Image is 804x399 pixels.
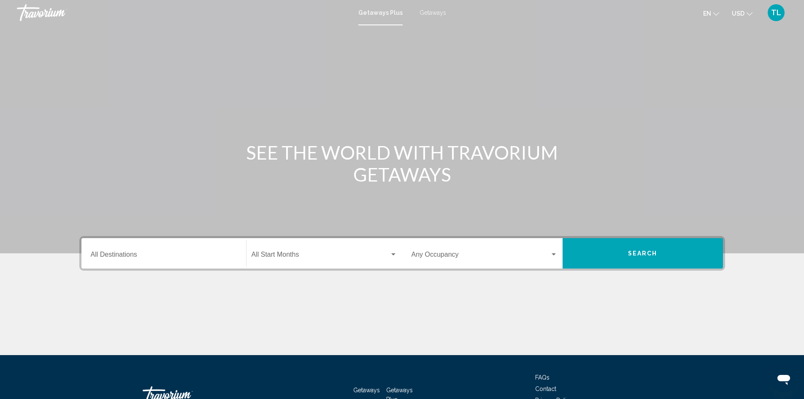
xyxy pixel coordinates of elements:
iframe: Button to launch messaging window [770,365,797,392]
div: Search widget [81,238,723,269]
span: en [703,10,711,17]
a: Getaways Plus [358,9,403,16]
a: FAQs [535,374,550,381]
span: USD [732,10,744,17]
button: User Menu [765,4,787,22]
span: Search [628,250,658,257]
a: Getaways [420,9,446,16]
a: Contact [535,385,556,392]
button: Change language [703,7,719,19]
a: Getaways [353,387,380,394]
button: Search [563,238,723,269]
span: TL [771,8,781,17]
a: Travorium [17,4,350,21]
button: Change currency [732,7,753,19]
h1: SEE THE WORLD WITH TRAVORIUM GETAWAYS [244,141,560,185]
